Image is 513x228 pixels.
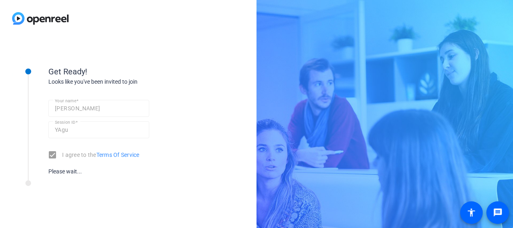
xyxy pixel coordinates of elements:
div: Get Ready! [48,65,210,78]
div: Looks like you've been invited to join [48,78,210,86]
mat-icon: accessibility [467,208,476,217]
div: Please wait... [48,167,149,176]
mat-icon: message [493,208,503,217]
mat-label: Session ID [55,120,75,125]
mat-label: Your name [55,98,76,103]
